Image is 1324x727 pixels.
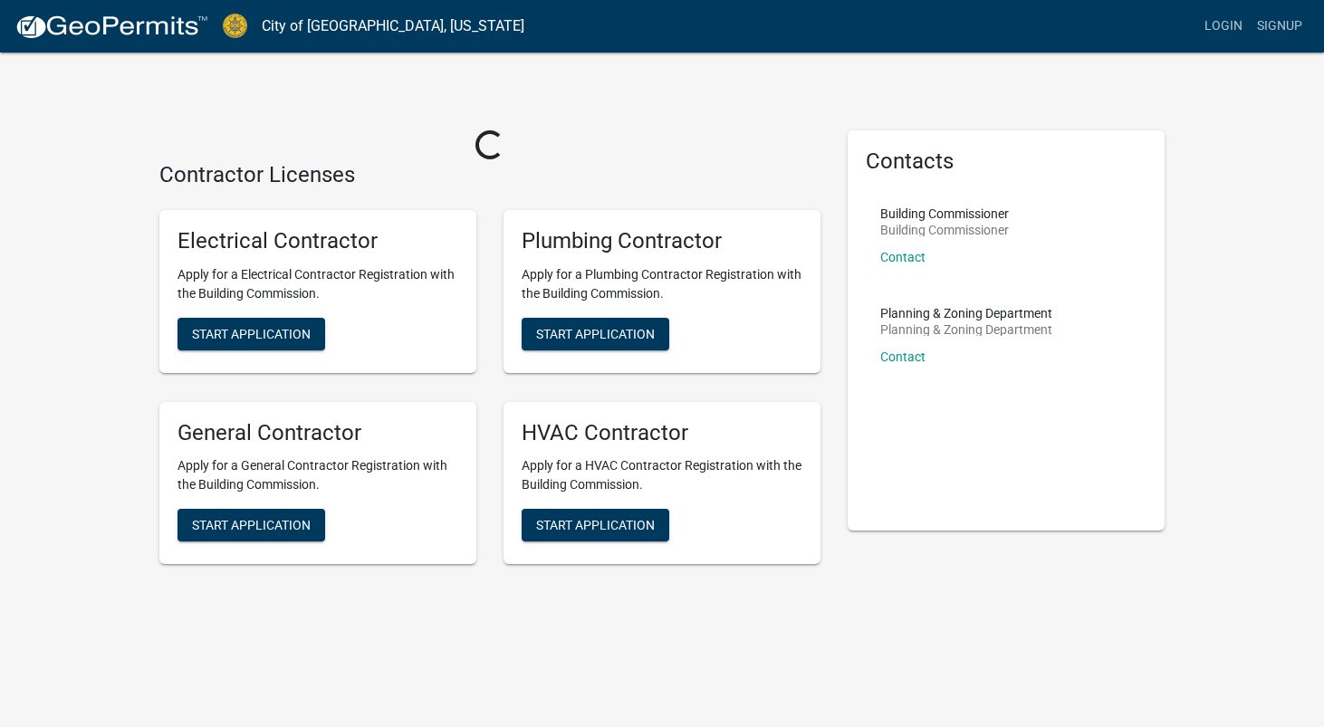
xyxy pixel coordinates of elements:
[522,318,669,350] button: Start Application
[522,228,802,254] h5: Plumbing Contractor
[880,207,1009,220] p: Building Commissioner
[880,349,926,364] a: Contact
[177,318,325,350] button: Start Application
[159,162,820,188] h4: Contractor Licenses
[1250,9,1310,43] a: Signup
[192,518,311,532] span: Start Application
[536,518,655,532] span: Start Application
[522,456,802,494] p: Apply for a HVAC Contractor Registration with the Building Commission.
[192,326,311,340] span: Start Application
[522,265,802,303] p: Apply for a Plumbing Contractor Registration with the Building Commission.
[177,509,325,541] button: Start Application
[177,265,458,303] p: Apply for a Electrical Contractor Registration with the Building Commission.
[880,250,926,264] a: Contact
[880,323,1052,336] p: Planning & Zoning Department
[223,14,247,38] img: City of Jeffersonville, Indiana
[536,326,655,340] span: Start Application
[880,224,1009,236] p: Building Commissioner
[1197,9,1250,43] a: Login
[177,228,458,254] h5: Electrical Contractor
[522,420,802,446] h5: HVAC Contractor
[522,509,669,541] button: Start Application
[177,420,458,446] h5: General Contractor
[880,307,1052,320] p: Planning & Zoning Department
[262,11,524,42] a: City of [GEOGRAPHIC_DATA], [US_STATE]
[177,456,458,494] p: Apply for a General Contractor Registration with the Building Commission.
[866,148,1147,175] h5: Contacts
